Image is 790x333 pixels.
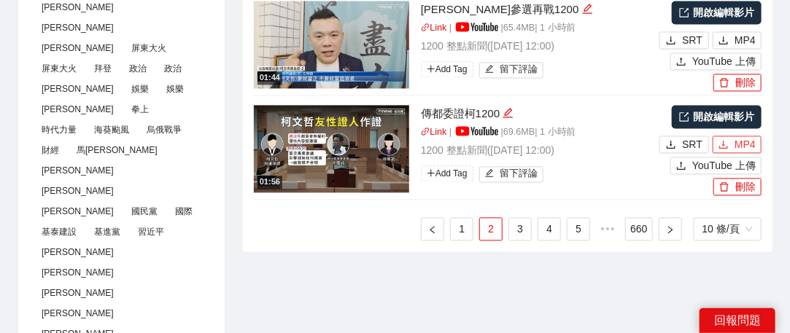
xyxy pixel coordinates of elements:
button: right [659,217,682,240]
span: 基泰建設 [36,224,82,240]
div: 回報問題 [700,308,775,333]
span: 烏俄戰爭 [141,122,187,138]
button: downloadSRT [659,136,709,153]
span: [PERSON_NAME] [36,101,120,117]
div: [PERSON_NAME]參選再戰1200 [421,1,656,18]
button: downloadMP4 [713,136,762,153]
span: download [666,139,676,151]
div: 編輯 [582,1,593,18]
span: 基進黨 [88,224,126,240]
span: YouTube 上傳 [692,157,756,173]
span: delete [719,77,729,89]
button: delete刪除 [713,178,762,195]
div: 01:56 [257,176,282,188]
a: 2 [480,218,502,240]
li: 下一頁 [659,217,682,240]
span: 10 條/頁 [702,218,753,240]
span: 馬[PERSON_NAME] [71,142,163,158]
a: linkLink [421,23,447,33]
span: 娛樂 [125,81,155,97]
span: [PERSON_NAME] [36,20,120,36]
div: 頁碼 [694,217,762,240]
span: [PERSON_NAME] [36,81,120,97]
span: 習近平 [132,224,170,240]
button: edit留下評論 [479,62,544,78]
div: 傳都委證柯1200 [421,105,656,122]
span: [PERSON_NAME] [36,162,120,179]
div: 編輯 [503,105,514,122]
span: MP4 [735,136,756,152]
span: 海葵颱風 [88,122,135,138]
span: edit [582,3,593,14]
span: 屏東大火 [36,60,82,77]
span: 屏東大火 [125,40,172,56]
li: 3 [508,217,532,240]
span: 拳上 [125,101,155,117]
span: YouTube 上傳 [692,53,756,69]
li: 2 [479,217,503,240]
span: download [666,35,676,47]
span: 政治 [158,60,187,77]
span: 國民黨 [125,203,163,219]
button: left [421,217,444,240]
button: delete刪除 [713,74,762,91]
span: upload [676,160,686,172]
span: [PERSON_NAME] [36,40,120,56]
span: download [719,139,729,151]
span: [PERSON_NAME] [36,183,120,199]
button: uploadYouTube 上傳 [670,52,762,70]
span: [PERSON_NAME] [36,244,120,260]
span: edit [485,168,495,179]
span: edit [485,64,495,75]
li: 向後 5 頁 [596,217,619,240]
a: 660 [626,218,651,240]
span: 財經 [36,142,65,158]
li: 4 [538,217,561,240]
span: [PERSON_NAME] [36,203,120,219]
button: downloadSRT [659,31,709,49]
p: | | 69.6 MB | 1 小時前 [421,125,656,140]
span: Add Tag [421,165,473,181]
img: 2f4b161a-0c90-489b-a58e-e12237cab1ee.jpg [254,1,409,88]
span: SRT [682,32,702,48]
span: download [719,35,729,47]
a: 開啟編輯影片 [672,105,762,128]
span: MP4 [735,32,756,48]
p: 1200 整點新聞 ( [DATE] 12:00 ) [421,142,656,158]
a: 1 [451,218,473,240]
span: upload [676,56,686,68]
span: plus [427,64,435,73]
span: [PERSON_NAME] [36,285,120,301]
span: link [421,23,430,32]
button: uploadYouTube 上傳 [670,157,762,174]
span: export [679,111,689,122]
span: right [666,225,675,234]
a: linkLink [421,127,447,137]
span: left [428,225,437,234]
li: 5 [567,217,590,240]
span: [PERSON_NAME] [36,305,120,321]
span: 拜登 [88,60,117,77]
img: 77944863-b5a8-4670-8c16-c64dc019007c.jpg [254,105,409,192]
a: 開啟編輯影片 [672,1,762,24]
span: 政治 [123,60,152,77]
img: yt_logo_rgb_light.a676ea31.png [456,22,498,31]
span: Add Tag [421,61,473,77]
button: downloadMP4 [713,31,762,49]
li: 660 [625,217,652,240]
p: 1200 整點新聞 ( [DATE] 12:00 ) [421,38,656,54]
span: 國際 [169,203,198,219]
span: ••• [596,217,619,240]
a: 3 [509,218,531,240]
span: edit [503,107,514,118]
p: | | 65.4 MB | 1 小時前 [421,21,656,36]
span: [PERSON_NAME] [36,265,120,281]
div: 01:44 [257,71,282,84]
span: delete [719,181,729,193]
li: 上一頁 [421,217,444,240]
span: 娛樂 [160,81,190,97]
img: yt_logo_rgb_light.a676ea31.png [456,126,498,136]
a: 5 [568,218,589,240]
span: export [679,7,689,17]
span: plus [427,168,435,177]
